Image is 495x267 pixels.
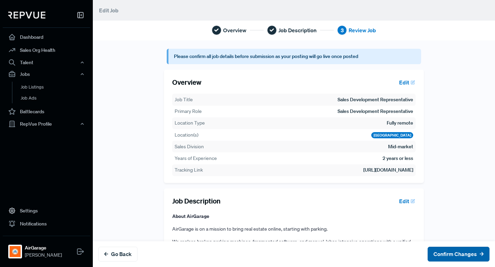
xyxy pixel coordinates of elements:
a: Sales Org Health [3,44,90,57]
h5: Job Description [172,197,220,205]
th: Sales Division [174,143,234,151]
th: Primary Role [174,107,234,115]
a: Job Ads [12,93,99,104]
a: Notifications [3,217,90,230]
span: Job Description [278,26,317,34]
button: Confirm Changes [428,247,489,262]
strong: AirGarage [25,244,62,252]
a: AirGarageAirGarage[PERSON_NAME] [3,236,90,262]
th: Years of Experience [174,154,234,162]
th: Location Type [174,119,234,127]
article: Please confirm all job details before submission as your posting will go live once posted [167,49,421,64]
th: Tracking Link [174,166,234,174]
strong: About AirGarage [172,213,209,219]
button: Go Back [98,247,137,262]
button: Talent [3,57,90,68]
span: Edit Job [99,7,119,14]
button: Edit [396,77,416,88]
button: Edit [396,195,416,207]
div: 3 [337,25,347,35]
img: AirGarage [10,246,21,257]
h5: Overview [172,78,201,86]
th: Job Title [174,96,234,104]
div: [GEOGRAPHIC_DATA] [371,132,414,138]
img: RepVue [8,12,45,19]
a: Dashboard [3,31,90,44]
th: Location(s) [174,131,234,139]
td: Sales Development Representative [337,107,414,115]
td: Fully remote [386,119,414,127]
td: Sales Development Representative [337,96,414,104]
span: AirGarage is on a mission to bring real estate online, starting with parking. [172,226,328,232]
button: RepVue Profile [3,118,90,130]
a: Battlecards [3,105,90,118]
span: Review Job [349,26,376,34]
span: We replace broken parking machines, fragmented software, and manual, labor-intensive operations w... [172,239,412,259]
span: Overview [223,26,246,34]
span: [PERSON_NAME] [25,252,62,259]
button: Jobs [3,68,90,80]
a: Settings [3,204,90,217]
td: Mid-market [388,143,414,151]
a: Job Listings [12,82,99,93]
td: [URL][DOMAIN_NAME] [234,166,414,174]
td: 2 years or less [382,154,414,162]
